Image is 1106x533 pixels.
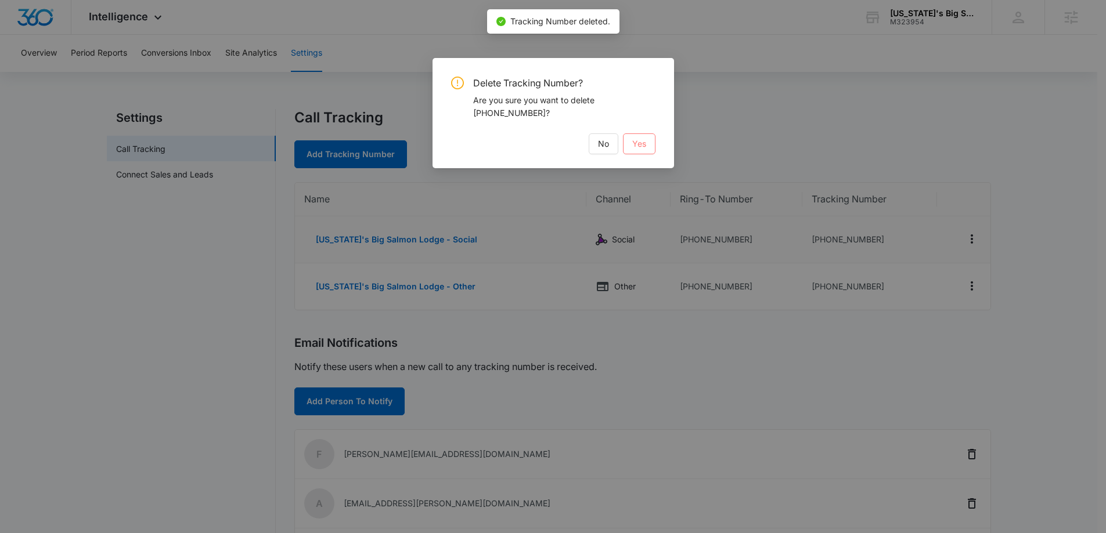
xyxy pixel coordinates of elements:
span: Delete Tracking Number? [473,77,655,89]
button: No [589,133,618,154]
span: check-circle [496,17,506,26]
span: Tracking Number deleted. [510,16,610,26]
span: No [598,137,609,150]
span: exclamation-circle [451,77,464,89]
div: Are you sure you want to delete [PHONE_NUMBER]? [473,94,655,119]
button: Yes [623,133,655,154]
span: Yes [632,137,646,150]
